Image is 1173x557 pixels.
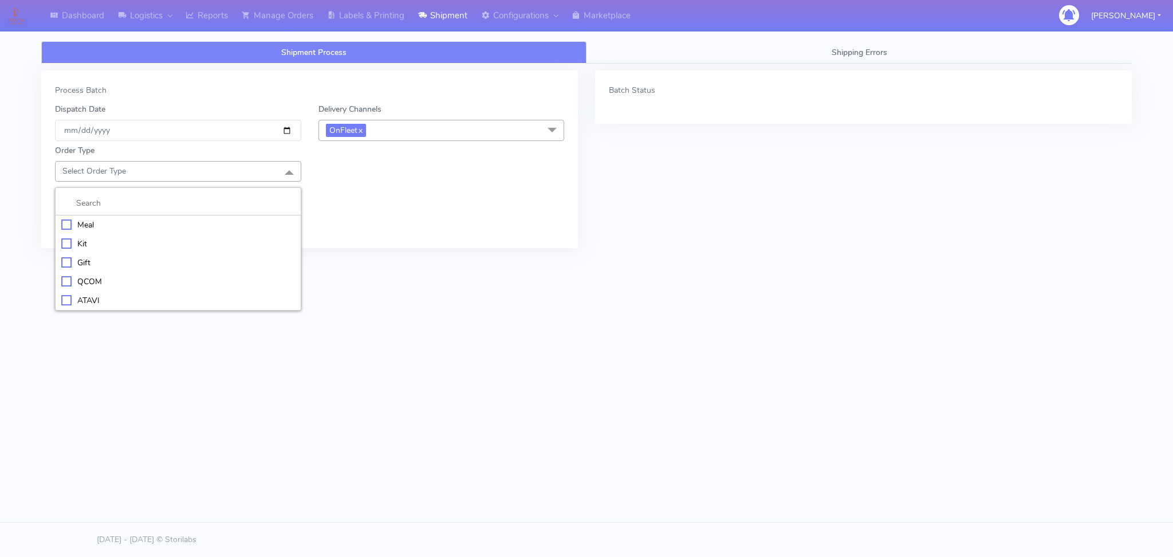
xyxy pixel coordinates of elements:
[357,124,363,136] a: x
[61,257,295,269] div: Gift
[61,219,295,231] div: Meal
[62,166,126,176] span: Select Order Type
[832,47,887,58] span: Shipping Errors
[55,103,105,115] label: Dispatch Date
[61,238,295,250] div: Kit
[55,84,564,96] div: Process Batch
[1083,4,1170,28] button: [PERSON_NAME]
[609,84,1118,96] div: Batch Status
[61,197,295,209] input: multiselect-search
[61,276,295,288] div: QCOM
[281,47,347,58] span: Shipment Process
[41,41,1132,64] ul: Tabs
[318,103,381,115] label: Delivery Channels
[55,144,95,156] label: Order Type
[326,124,366,137] span: OnFleet
[61,295,295,307] div: ATAVI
